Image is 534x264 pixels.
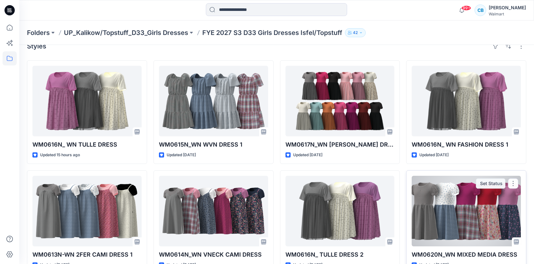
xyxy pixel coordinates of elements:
[27,42,46,50] h4: Styles
[285,66,395,136] a: WM0617N_WN SS TUTU DRESS
[353,29,358,36] p: 42
[32,176,142,246] a: WM0613N-WN 2FER CAMI DRESS 1
[412,176,521,246] a: WM0620N_WN MIXED MEDIA DRESS
[489,12,526,16] div: Walmart
[27,28,50,37] a: Folders
[159,250,268,259] p: WM0614N_WN VNECK CAMI DRESS
[285,140,395,149] p: WM0617N_WN [PERSON_NAME] DRESS
[40,152,80,158] p: Updated 15 hours ago
[159,66,268,136] a: WM0615N_WN WVN DRESS 1
[32,66,142,136] a: WM0616N_ WN TULLE DRESS
[419,152,449,158] p: Updated [DATE]
[32,250,142,259] p: WM0613N-WN 2FER CAMI DRESS 1
[489,4,526,12] div: [PERSON_NAME]
[32,140,142,149] p: WM0616N_ WN TULLE DRESS
[412,250,521,259] p: WM0620N_WN MIXED MEDIA DRESS
[412,66,521,136] a: WM0616N_ WN FASHION DRESS 1
[167,152,196,158] p: Updated [DATE]
[159,176,268,246] a: WM0614N_WN VNECK CAMI DRESS
[475,4,486,16] div: CB
[412,140,521,149] p: WM0616N_ WN FASHION DRESS 1
[345,28,366,37] button: 42
[285,250,395,259] p: WM0616N_ TULLE DRESS 2
[285,176,395,246] a: WM0616N_ TULLE DRESS 2
[202,28,342,37] p: FYE 2027 S3 D33 Girls Dresses Isfel/Topstuff
[159,140,268,149] p: WM0615N_WN WVN DRESS 1
[64,28,188,37] a: UP_Kalikow/Topstuff_D33_Girls Dresses
[293,152,322,158] p: Updated [DATE]
[461,5,471,11] span: 99+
